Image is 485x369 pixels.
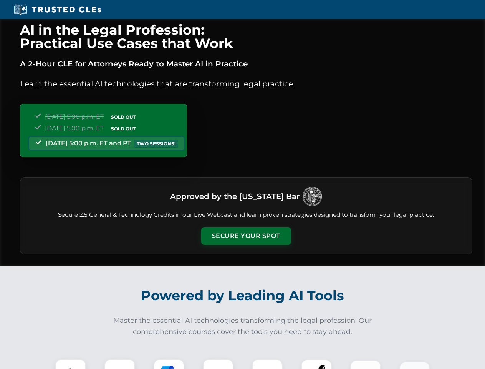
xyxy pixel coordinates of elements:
p: Secure 2.5 General & Technology Credits in our Live Webcast and learn proven strategies designed ... [30,211,463,219]
p: Master the essential AI technologies transforming the legal profession. Our comprehensive courses... [108,315,377,337]
h3: Approved by the [US_STATE] Bar [170,189,300,203]
span: SOLD OUT [108,125,138,133]
span: [DATE] 5:00 p.m. ET [45,113,104,120]
span: SOLD OUT [108,113,138,121]
img: Trusted CLEs [12,4,103,15]
p: Learn the essential AI technologies that are transforming legal practice. [20,78,472,90]
img: Logo [303,187,322,206]
span: [DATE] 5:00 p.m. ET [45,125,104,132]
p: A 2-Hour CLE for Attorneys Ready to Master AI in Practice [20,58,472,70]
button: Secure Your Spot [201,227,291,245]
h1: AI in the Legal Profession: Practical Use Cases that Work [20,23,472,50]
h2: Powered by Leading AI Tools [30,282,455,309]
